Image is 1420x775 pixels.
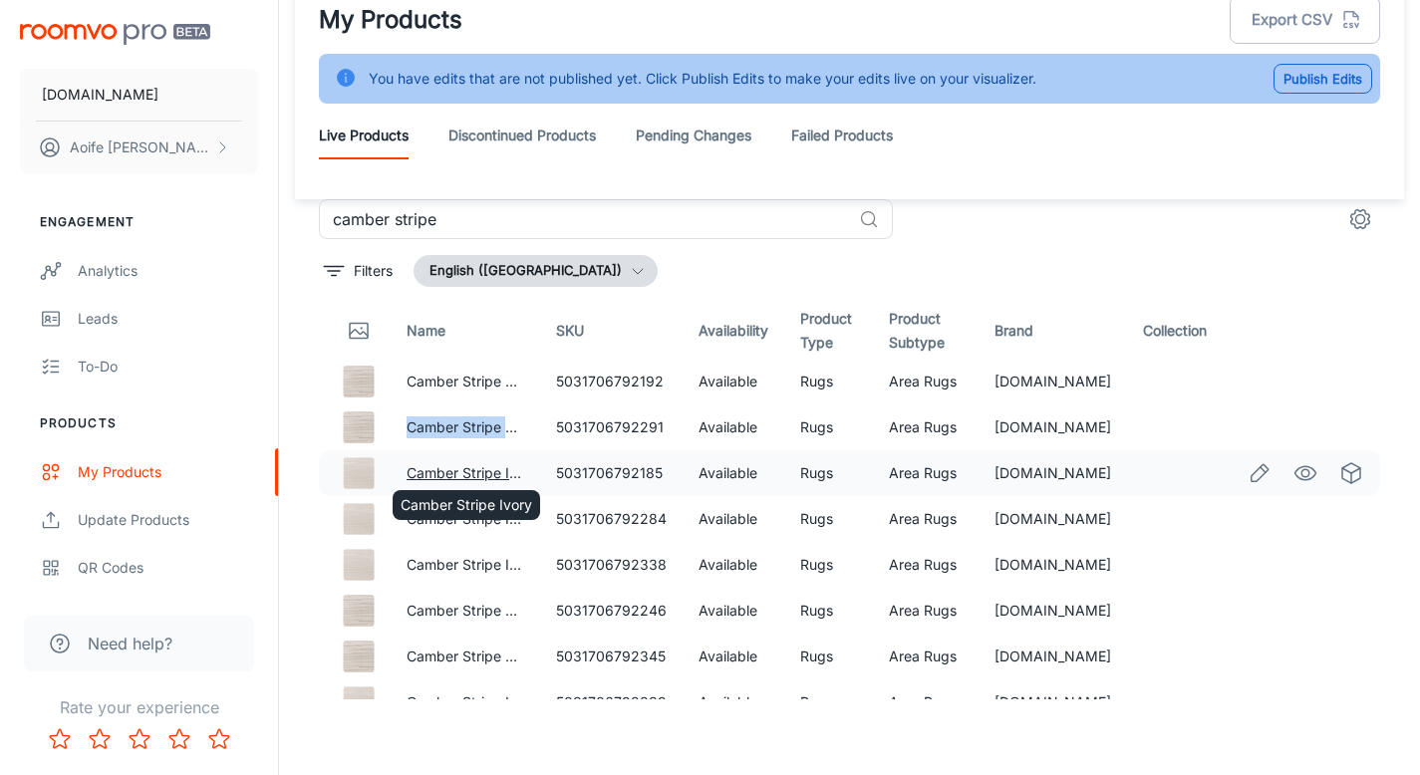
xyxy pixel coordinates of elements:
[784,404,873,450] td: Rugs
[407,373,539,389] a: Camber Stripe Sand
[407,647,539,664] a: Camber Stripe Sand
[979,404,1127,450] td: [DOMAIN_NAME]
[979,679,1127,725] td: [DOMAIN_NAME]
[448,112,596,159] a: Discontinued Products
[540,588,683,634] td: 5031706792246
[979,634,1127,679] td: [DOMAIN_NAME]
[78,461,258,483] div: My Products
[873,303,979,359] th: Product Subtype
[319,199,851,239] input: Search
[784,496,873,542] td: Rugs
[784,303,873,359] th: Product Type
[979,542,1127,588] td: [DOMAIN_NAME]
[979,303,1127,359] th: Brand
[1288,456,1322,490] a: See in Visualizer
[407,602,539,619] a: Camber Stripe Sand
[683,634,784,679] td: Available
[407,464,538,481] a: Camber Stripe Ivory
[78,557,258,579] div: QR Codes
[784,450,873,496] td: Rugs
[540,634,683,679] td: 5031706792345
[979,496,1127,542] td: [DOMAIN_NAME]
[873,450,979,496] td: Area Rugs
[347,319,371,343] svg: Thumbnail
[873,496,979,542] td: Area Rugs
[683,679,784,725] td: Available
[401,494,532,516] p: Camber Stripe Ivory
[414,255,658,287] button: English ([GEOGRAPHIC_DATA])
[784,634,873,679] td: Rugs
[873,634,979,679] td: Area Rugs
[540,450,683,496] td: 5031706792185
[979,450,1127,496] td: [DOMAIN_NAME]
[199,719,239,759] button: Rate 5 star
[873,542,979,588] td: Area Rugs
[407,418,539,435] a: Camber Stripe Sand
[683,496,784,542] td: Available
[1334,456,1368,490] a: See in Virtual Samples
[78,356,258,378] div: To-do
[70,136,210,158] p: Aoife [PERSON_NAME]
[1274,64,1372,94] button: Publish Edits
[683,303,784,359] th: Availability
[683,588,784,634] td: Available
[391,303,540,359] th: Name
[354,260,393,282] p: Filters
[540,359,683,404] td: 5031706792192
[319,255,398,287] button: filter
[407,556,538,573] a: Camber Stripe Ivory
[540,679,683,725] td: 5031706792239
[873,359,979,404] td: Area Rugs
[120,719,159,759] button: Rate 3 star
[683,359,784,404] td: Available
[369,60,1036,98] div: You have edits that are not published yet. Click Publish Edits to make your edits live on your vi...
[319,2,462,38] h1: My Products
[88,632,172,655] span: Need help?
[791,112,893,159] a: Failed Products
[78,260,258,282] div: Analytics
[683,542,784,588] td: Available
[683,450,784,496] td: Available
[1340,199,1380,239] button: settings
[16,695,262,719] p: Rate your experience
[407,693,538,710] a: Camber Stripe Ivory
[78,509,258,531] div: Update Products
[20,122,258,173] button: Aoife [PERSON_NAME]
[683,404,784,450] td: Available
[540,303,683,359] th: SKU
[42,84,158,106] p: [DOMAIN_NAME]
[873,588,979,634] td: Area Rugs
[540,542,683,588] td: 5031706792338
[784,588,873,634] td: Rugs
[873,679,979,725] td: Area Rugs
[40,719,80,759] button: Rate 1 star
[784,359,873,404] td: Rugs
[540,404,683,450] td: 5031706792291
[979,359,1127,404] td: [DOMAIN_NAME]
[873,404,979,450] td: Area Rugs
[784,542,873,588] td: Rugs
[1243,456,1277,490] a: Edit
[20,24,210,45] img: Roomvo PRO Beta
[78,308,258,330] div: Leads
[784,679,873,725] td: Rugs
[20,69,258,121] button: [DOMAIN_NAME]
[979,588,1127,634] td: [DOMAIN_NAME]
[159,719,199,759] button: Rate 4 star
[1127,303,1231,359] th: Collection
[319,112,409,159] a: Live Products
[80,719,120,759] button: Rate 2 star
[540,496,683,542] td: 5031706792284
[636,112,751,159] a: Pending Changes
